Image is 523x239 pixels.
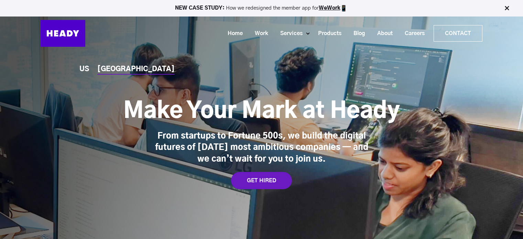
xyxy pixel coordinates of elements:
a: Contact [434,25,482,41]
div: Navigation Menu [92,25,482,42]
p: How we redesigned the member app for [3,5,520,12]
a: Home [219,27,246,40]
h1: Make Your Mark at Heady [123,98,400,125]
a: US [79,66,89,73]
a: Products [309,27,345,40]
a: Careers [396,27,428,40]
img: Heady_Logo_Web-01 (1) [41,20,85,47]
a: Blog [345,27,369,40]
a: About [369,27,396,40]
div: From startups to Fortune 500s, we build the digital futures of [DATE] most ambitious companies — ... [155,131,368,165]
a: Services [272,27,306,40]
img: Close Bar [503,5,510,12]
a: [GEOGRAPHIC_DATA] [97,66,175,73]
a: Work [246,27,272,40]
a: GET HIRED [231,172,292,189]
strong: NEW CASE STUDY: [175,6,226,11]
img: app emoji [340,5,347,12]
a: WeWork [319,6,340,11]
